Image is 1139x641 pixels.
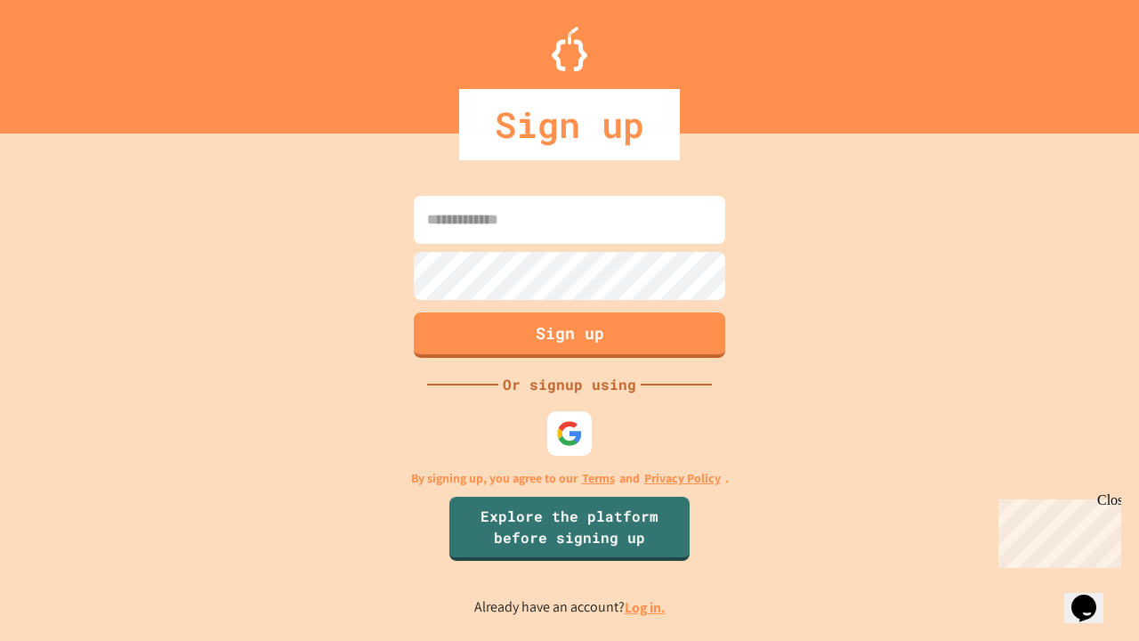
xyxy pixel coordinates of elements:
[449,497,690,561] a: Explore the platform before signing up
[414,312,725,358] button: Sign up
[991,492,1121,568] iframe: chat widget
[474,596,666,619] p: Already have an account?
[1064,570,1121,623] iframe: chat widget
[644,469,721,488] a: Privacy Policy
[498,374,641,395] div: Or signup using
[625,598,666,617] a: Log in.
[582,469,615,488] a: Terms
[556,420,583,447] img: google-icon.svg
[7,7,123,113] div: Chat with us now!Close
[459,89,680,160] div: Sign up
[552,27,587,71] img: Logo.svg
[411,469,729,488] p: By signing up, you agree to our and .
